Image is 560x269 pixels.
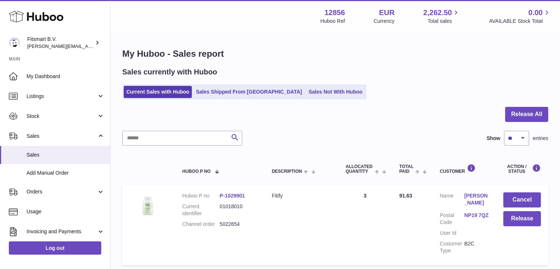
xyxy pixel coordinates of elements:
[182,203,220,217] dt: Current identifier
[528,8,543,18] span: 0.00
[489,8,551,25] a: 0.00 AVAILABLE Stock Total
[182,192,220,199] dt: Huboo P no
[27,188,97,195] span: Orders
[27,43,148,49] span: [PERSON_NAME][EMAIL_ADDRESS][DOMAIN_NAME]
[379,8,394,18] strong: EUR
[464,240,489,254] dd: B2C
[346,164,373,174] span: ALLOCATED Quantity
[27,113,97,120] span: Stock
[503,211,541,226] button: Release
[440,192,464,208] dt: Name
[306,86,365,98] a: Sales Not With Huboo
[27,73,105,80] span: My Dashboard
[503,192,541,207] button: Cancel
[124,86,192,98] a: Current Sales with Huboo
[320,18,345,25] div: Huboo Ref
[27,93,97,100] span: Listings
[533,135,548,142] span: entries
[399,193,412,199] span: 91.63
[9,241,101,255] a: Log out
[503,164,541,174] div: Action / Status
[272,169,302,174] span: Description
[272,192,331,199] div: Fitify
[122,48,548,60] h1: My Huboo - Sales report
[220,203,257,217] dd: 01018010
[182,221,220,228] dt: Channel order
[182,169,211,174] span: Huboo P no
[427,18,460,25] span: Total sales
[505,107,548,122] button: Release All
[27,228,97,235] span: Invoicing and Payments
[193,86,304,98] a: Sales Shipped From [GEOGRAPHIC_DATA]
[464,212,489,219] a: NP19 7QZ
[324,8,345,18] strong: 12856
[464,192,489,206] a: [PERSON_NAME]
[9,37,20,48] img: jonathan@leaderoo.com
[440,240,464,254] dt: Customer Type
[220,193,245,199] a: P-1029901
[487,135,500,142] label: Show
[374,18,395,25] div: Currency
[27,170,105,177] span: Add Manual Order
[338,185,392,265] td: 3
[423,8,452,18] span: 2,262.50
[489,18,551,25] span: AVAILABLE Stock Total
[440,230,464,237] dt: User Id
[122,67,217,77] h2: Sales currently with Huboo
[423,8,461,25] a: 2,262.50 Total sales
[27,151,105,158] span: Sales
[27,36,94,50] div: Fitsmart B.V.
[27,133,97,140] span: Sales
[440,164,489,174] div: Customer
[27,208,105,215] span: Usage
[440,212,464,226] dt: Postal Code
[130,192,166,219] img: 128561739542540.png
[399,164,413,174] span: Total paid
[220,221,257,228] dd: 5022654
